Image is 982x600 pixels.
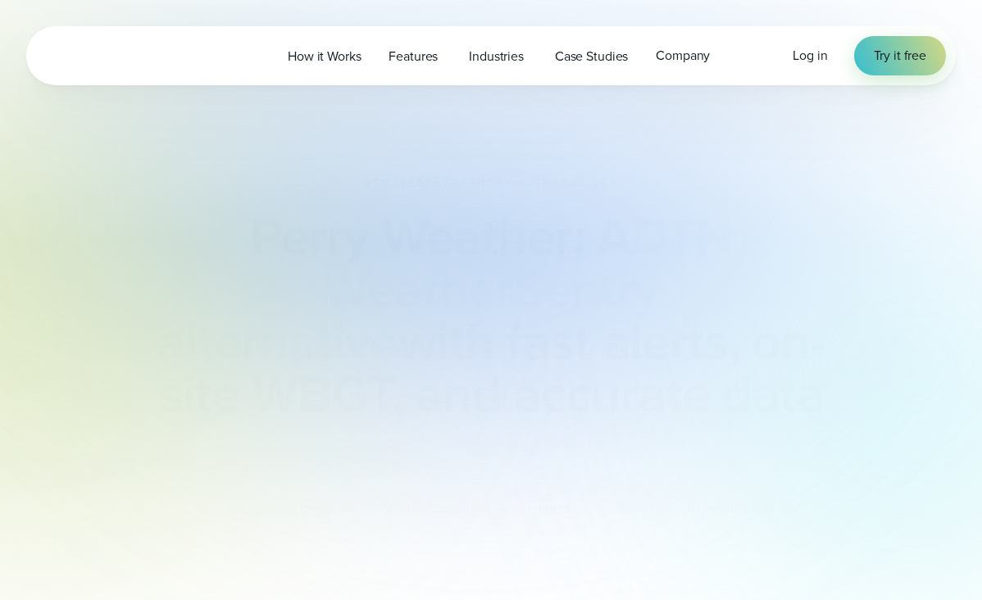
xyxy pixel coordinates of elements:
a: How it Works [274,39,375,73]
span: Industries [469,47,524,66]
span: Try it free [874,46,926,66]
span: Log in [793,46,827,65]
span: Company [656,46,710,66]
a: Try it free [854,36,946,75]
a: Case Studies [541,39,642,73]
span: Features [389,47,438,66]
span: Case Studies [555,47,628,66]
span: How it Works [288,47,361,66]
a: Log in [793,46,827,66]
